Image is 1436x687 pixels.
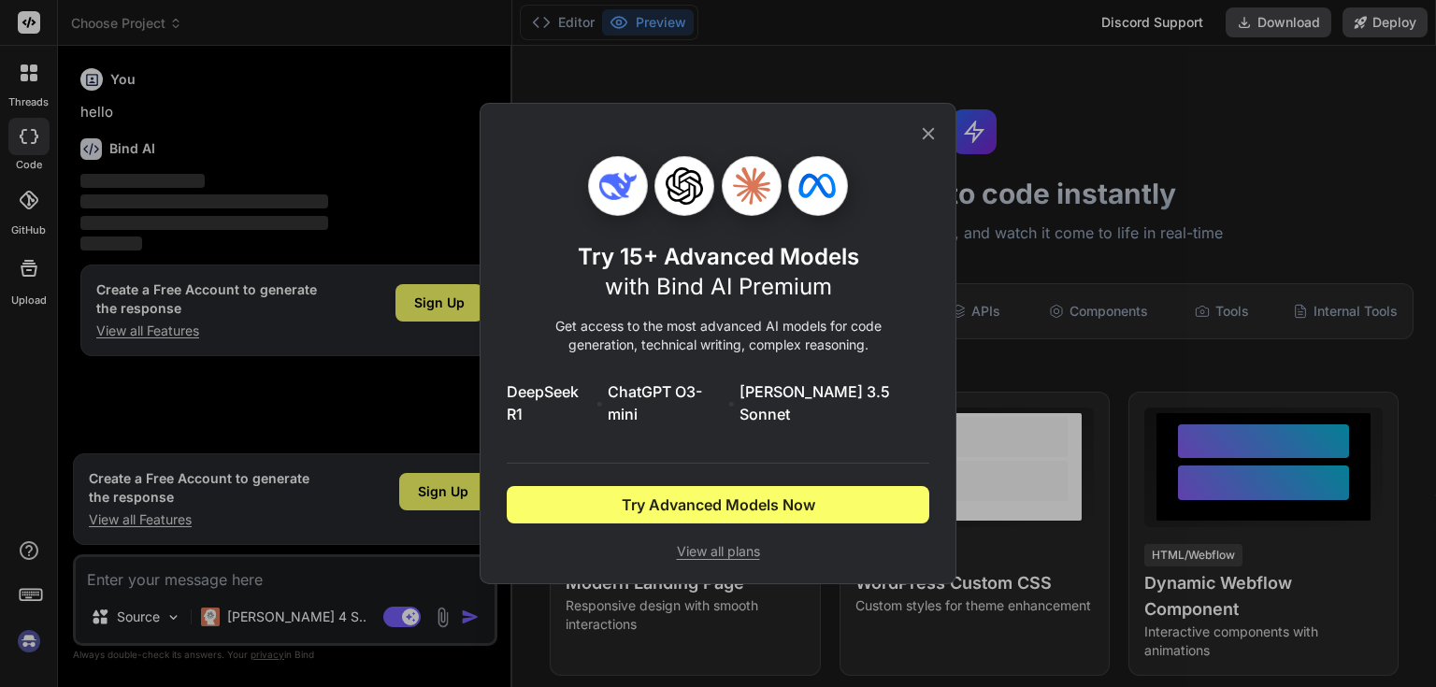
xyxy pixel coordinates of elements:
[605,273,832,300] span: with Bind AI Premium
[507,486,929,523] button: Try Advanced Models Now
[507,380,592,425] span: DeepSeek R1
[608,380,724,425] span: ChatGPT O3-mini
[727,392,736,414] span: •
[599,167,637,205] img: Deepseek
[507,317,929,354] p: Get access to the most advanced AI models for code generation, technical writing, complex reasoning.
[740,380,929,425] span: [PERSON_NAME] 3.5 Sonnet
[507,542,929,561] span: View all plans
[622,494,815,516] span: Try Advanced Models Now
[578,242,859,302] h1: Try 15+ Advanced Models
[596,392,604,414] span: •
